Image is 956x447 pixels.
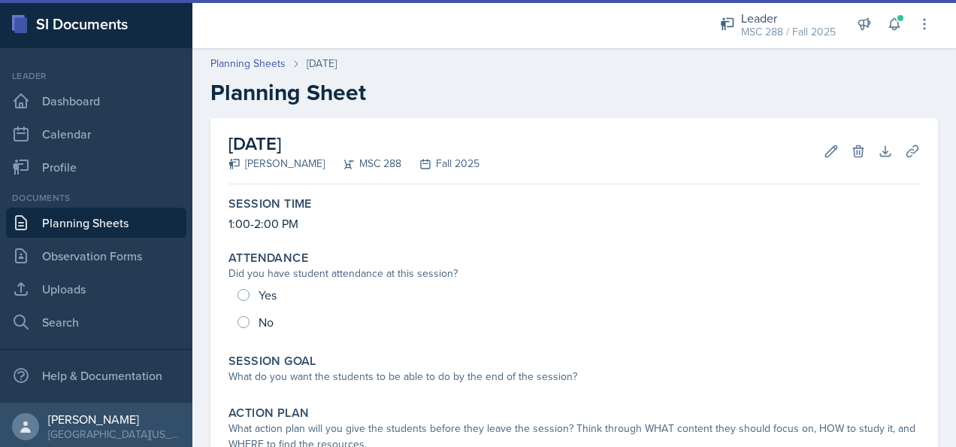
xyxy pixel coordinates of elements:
label: Attendance [228,251,308,266]
div: [DATE] [307,56,337,71]
div: Documents [6,191,186,205]
div: Leader [6,69,186,83]
a: Profile [6,152,186,182]
a: Calendar [6,119,186,149]
div: Fall 2025 [401,156,480,172]
div: What do you want the students to be able to do by the end of the session? [228,369,920,385]
a: Observation Forms [6,241,186,271]
div: MSC 288 / Fall 2025 [741,24,836,40]
h2: Planning Sheet [210,79,938,106]
div: Leader [741,9,836,27]
div: [PERSON_NAME] [48,412,180,427]
a: Uploads [6,274,186,304]
div: [GEOGRAPHIC_DATA][US_STATE] in [GEOGRAPHIC_DATA] [48,427,180,442]
a: Dashboard [6,86,186,116]
div: Help & Documentation [6,360,186,391]
div: MSC 288 [325,156,401,172]
a: Search [6,307,186,337]
a: Planning Sheets [6,208,186,238]
h2: [DATE] [228,130,480,157]
label: Session Goal [228,354,316,369]
div: Did you have student attendance at this session? [228,266,920,281]
label: Action Plan [228,406,309,421]
div: [PERSON_NAME] [228,156,325,172]
a: Planning Sheets [210,56,286,71]
p: 1:00-2:00 PM [228,214,920,233]
label: Session Time [228,196,312,211]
